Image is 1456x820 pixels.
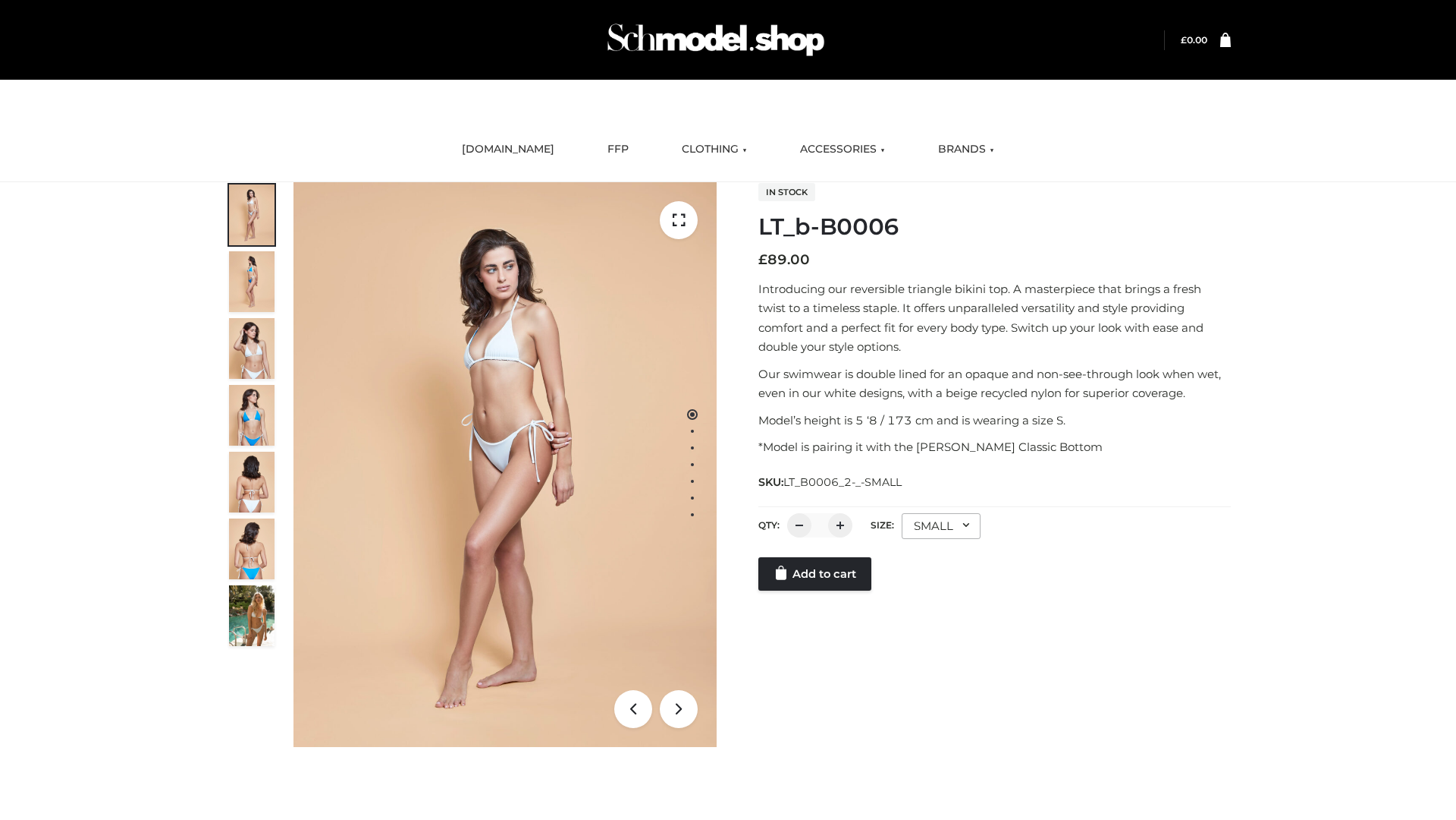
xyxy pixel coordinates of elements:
p: *Model is pairing it with the [PERSON_NAME] Classic Bottom [758,437,1231,457]
p: Model’s height is 5 ‘8 / 173 cm and is wearing a size S. [758,411,1231,430]
a: [DOMAIN_NAME] [450,133,566,166]
img: Schmodel Admin 964 [602,10,830,70]
div: SMALL [902,513,981,539]
span: In stock [758,183,815,201]
a: FFP [596,133,640,166]
p: Introducing our reversible triangle bikini top. A masterpiece that brings a fresh twist to a time... [758,279,1231,357]
a: Add to cart [758,557,871,591]
img: ArielClassicBikiniTop_CloudNine_AzureSky_OW114ECO_7-scaled.jpg [229,452,275,512]
a: £0.00 [1181,34,1207,46]
img: ArielClassicBikiniTop_CloudNine_AzureSky_OW114ECO_2-scaled.jpg [229,251,275,312]
a: CLOTHING [670,133,758,166]
span: SKU: [758,473,903,491]
span: £ [1181,34,1187,46]
p: Our swimwear is double lined for an opaque and non-see-through look when wet, even in our white d... [758,364,1231,403]
img: ArielClassicBikiniTop_CloudNine_AzureSky_OW114ECO_4-scaled.jpg [229,385,275,446]
img: ArielClassicBikiniTop_CloudNine_AzureSky_OW114ECO_3-scaled.jpg [229,318,275,379]
h1: LT_b-B0006 [758,213,1231,241]
label: Size: [871,519,894,531]
img: Arieltop_CloudNine_AzureSky2.jpg [229,585,275,646]
label: QTY: [758,519,780,531]
img: ArielClassicBikiniTop_CloudNine_AzureSky_OW114ECO_8-scaled.jpg [229,519,275,579]
img: ArielClassicBikiniTop_CloudNine_AzureSky_OW114ECO_1 [293,182,717,747]
span: LT_B0006_2-_-SMALL [783,475,902,489]
a: BRANDS [927,133,1006,166]
a: ACCESSORIES [789,133,896,166]
bdi: 89.00 [758,251,810,268]
span: £ [758,251,767,268]
bdi: 0.00 [1181,34,1207,46]
img: ArielClassicBikiniTop_CloudNine_AzureSky_OW114ECO_1-scaled.jpg [229,184,275,245]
